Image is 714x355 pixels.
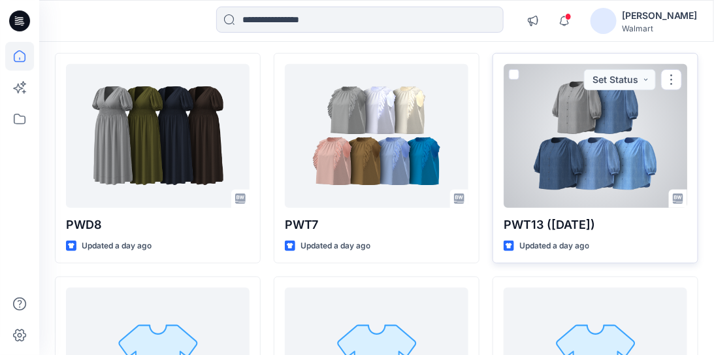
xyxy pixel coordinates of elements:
[591,8,617,34] img: avatar
[504,216,687,234] p: PWT13 ([DATE])
[66,64,250,208] a: PWD8
[82,239,152,253] p: Updated a day ago
[622,8,698,24] div: [PERSON_NAME]
[66,216,250,234] p: PWD8
[285,64,468,208] a: PWT7
[300,239,370,253] p: Updated a day ago
[504,64,687,208] a: PWT13 (15-09-25)
[285,216,468,234] p: PWT7
[622,24,698,33] div: Walmart
[519,239,589,253] p: Updated a day ago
